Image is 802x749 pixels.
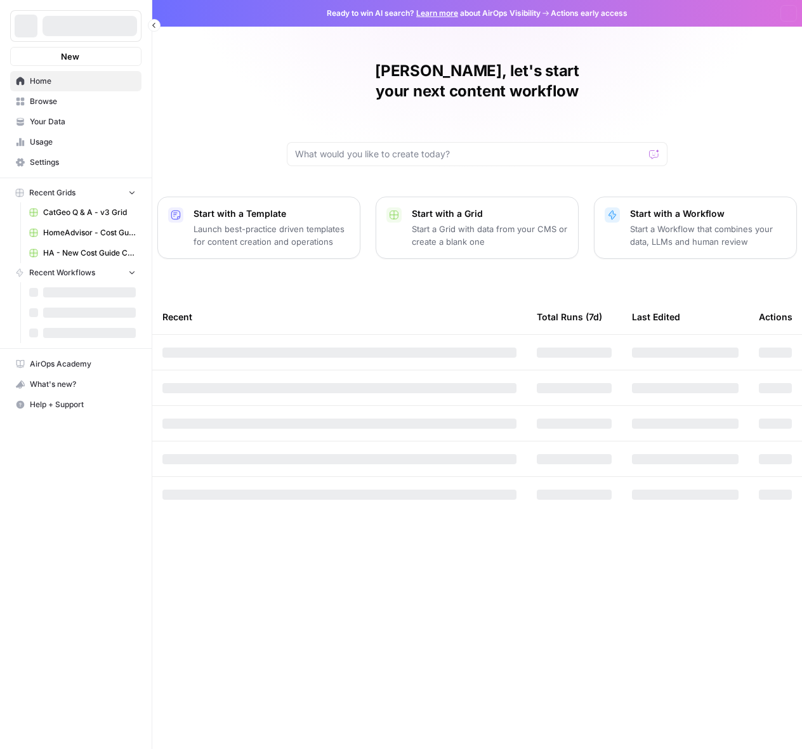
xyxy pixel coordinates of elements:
[29,187,76,199] span: Recent Grids
[30,96,136,107] span: Browse
[10,132,141,152] a: Usage
[759,299,792,334] div: Actions
[162,299,516,334] div: Recent
[23,223,141,243] a: HomeAdvisor - Cost Guide Updates
[412,223,568,248] p: Start a Grid with data from your CMS or create a blank one
[11,375,141,394] div: What's new?
[10,263,141,282] button: Recent Workflows
[551,8,628,19] span: Actions early access
[632,299,680,334] div: Last Edited
[43,227,136,238] span: HomeAdvisor - Cost Guide Updates
[295,148,644,160] input: What would you like to create today?
[10,91,141,112] a: Browse
[10,47,141,66] button: New
[10,152,141,173] a: Settings
[594,197,797,259] button: Start with a WorkflowStart a Workflow that combines your data, LLMs and human review
[61,50,79,63] span: New
[23,202,141,223] a: CatGeo Q & A - v3 Grid
[194,207,350,220] p: Start with a Template
[10,354,141,374] a: AirOps Academy
[10,112,141,132] a: Your Data
[30,116,136,127] span: Your Data
[630,223,786,248] p: Start a Workflow that combines your data, LLMs and human review
[30,157,136,168] span: Settings
[29,267,95,278] span: Recent Workflows
[327,8,541,19] span: Ready to win AI search? about AirOps Visibility
[194,223,350,248] p: Launch best-practice driven templates for content creation and operations
[23,243,141,263] a: HA - New Cost Guide Creation Grid
[30,75,136,87] span: Home
[10,183,141,202] button: Recent Grids
[30,136,136,148] span: Usage
[416,8,458,18] a: Learn more
[412,207,568,220] p: Start with a Grid
[10,374,141,394] button: What's new?
[10,71,141,91] a: Home
[376,197,579,259] button: Start with a GridStart a Grid with data from your CMS or create a blank one
[157,197,360,259] button: Start with a TemplateLaunch best-practice driven templates for content creation and operations
[43,207,136,218] span: CatGeo Q & A - v3 Grid
[10,394,141,415] button: Help + Support
[537,299,602,334] div: Total Runs (7d)
[30,358,136,370] span: AirOps Academy
[630,207,786,220] p: Start with a Workflow
[43,247,136,259] span: HA - New Cost Guide Creation Grid
[287,61,667,101] h1: [PERSON_NAME], let's start your next content workflow
[30,399,136,410] span: Help + Support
